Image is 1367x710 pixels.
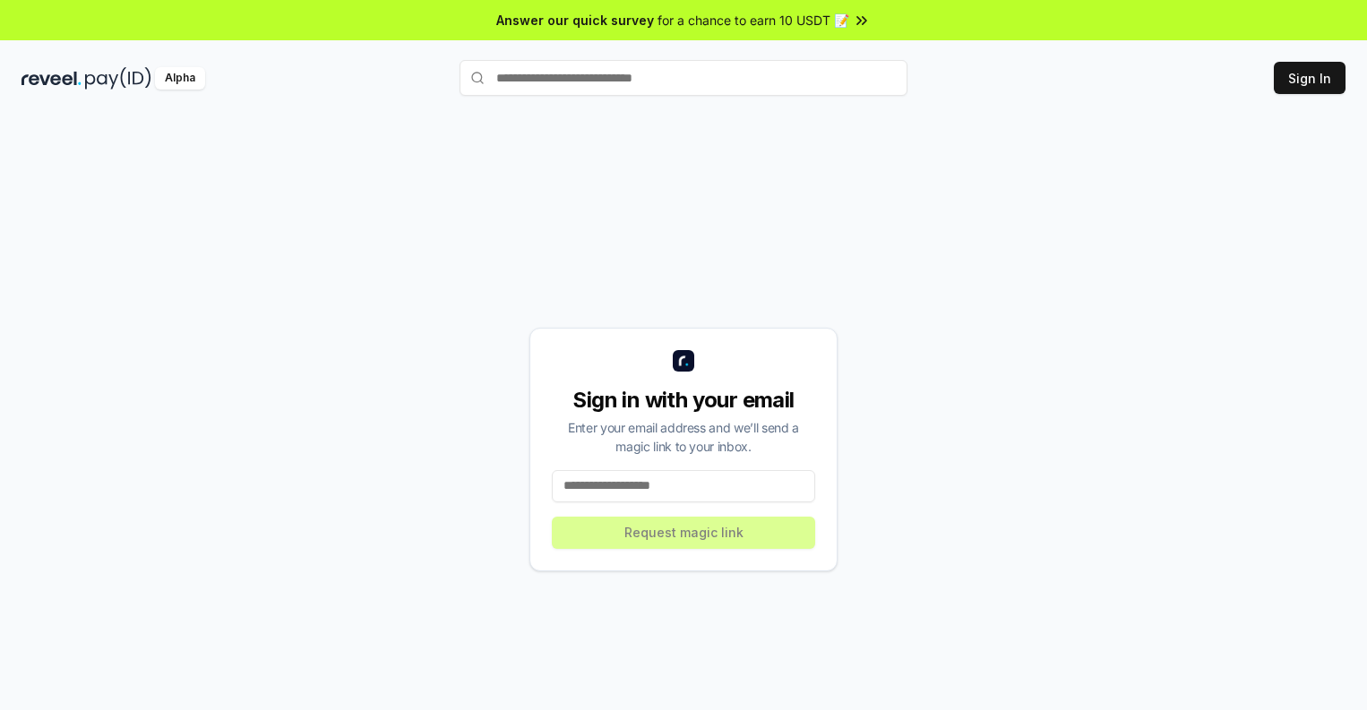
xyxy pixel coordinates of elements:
[552,418,815,456] div: Enter your email address and we’ll send a magic link to your inbox.
[155,67,205,90] div: Alpha
[658,11,849,30] span: for a chance to earn 10 USDT 📝
[496,11,654,30] span: Answer our quick survey
[21,67,82,90] img: reveel_dark
[552,386,815,415] div: Sign in with your email
[85,67,151,90] img: pay_id
[1274,62,1346,94] button: Sign In
[673,350,694,372] img: logo_small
